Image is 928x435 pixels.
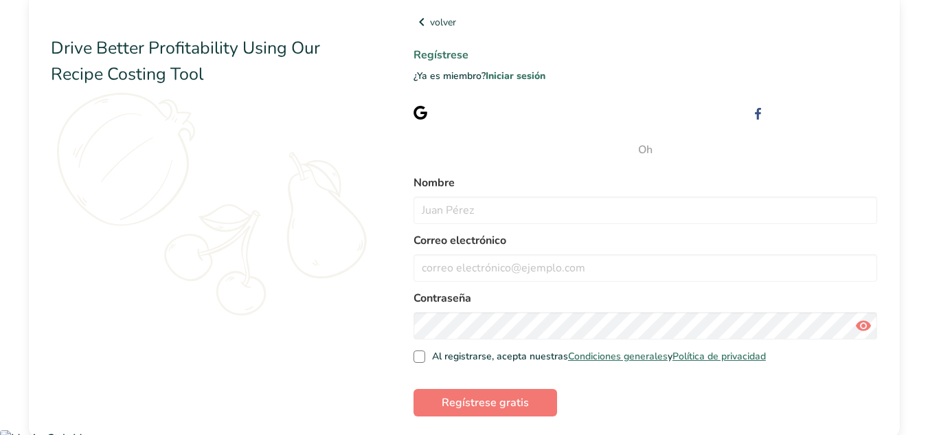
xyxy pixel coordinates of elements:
font: volver [430,16,456,29]
font: con Google [485,106,535,119]
input: correo electrónico@ejemplo.com [414,254,878,282]
input: Juan Pérez [414,197,878,224]
font: Regístrese gratis [442,395,529,410]
font: Oh [638,142,653,157]
a: Iniciar sesión [486,69,545,82]
font: en Facebook [821,106,877,119]
font: Nombre [414,175,455,190]
a: Política de privacidad [672,350,766,363]
a: volver [414,14,878,30]
button: Regístrese gratis [414,389,557,416]
span: Drive Better Profitability Using Our Recipe Costing Tool [51,36,320,86]
a: Condiciones generales [568,350,668,363]
font: Contraseña [414,291,471,306]
font: Regístrese [414,47,468,63]
font: Regístrese [438,106,485,119]
img: Fabricante de etiquetas para alimentos [51,14,185,31]
font: Regístrese [774,106,821,119]
font: y [668,350,672,363]
font: Correo electrónico [414,233,506,248]
font: Al registrarse, acepta nuestras [432,350,568,363]
font: ¿Ya es miembro? [414,69,486,82]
